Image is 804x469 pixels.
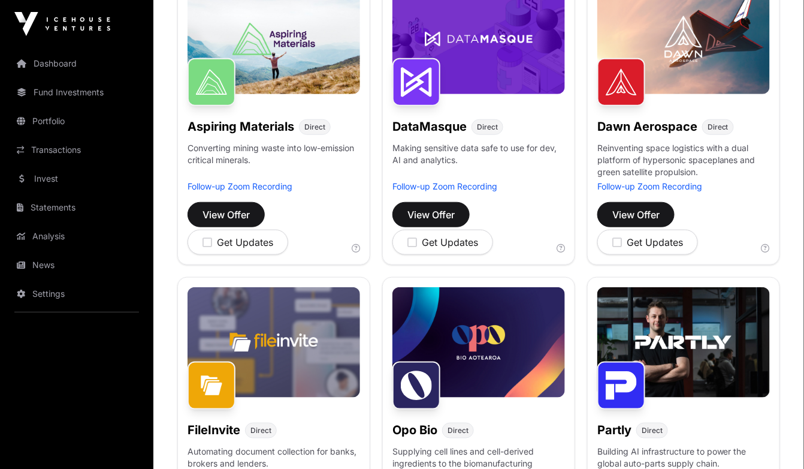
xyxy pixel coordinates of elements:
p: Making sensitive data safe to use for dev, AI and analytics. [392,142,565,181]
span: Direct [642,426,663,435]
h1: Aspiring Materials [188,118,294,135]
a: Fund Investments [10,79,144,106]
a: Follow-up Zoom Recording [188,181,292,191]
span: Direct [708,122,729,132]
h1: Partly [597,422,631,438]
button: View Offer [188,202,265,227]
p: Converting mining waste into low-emission critical minerals. [188,142,360,181]
img: Opo-Bio-Banner.jpg [392,287,565,398]
a: Follow-up Zoom Recording [392,181,497,191]
img: Partly [597,362,645,410]
img: Opo Bio [392,362,440,410]
button: Get Updates [188,230,288,255]
button: View Offer [392,202,470,227]
button: Get Updates [597,230,698,255]
a: Dashboard [10,50,144,77]
h1: DataMasque [392,118,467,135]
div: Get Updates [202,235,273,249]
a: Analysis [10,223,144,249]
a: News [10,252,144,278]
span: Direct [477,122,498,132]
p: Reinventing space logistics with a dual platform of hypersonic spaceplanes and green satellite pr... [597,142,770,181]
iframe: Chat Widget [744,411,804,469]
a: Statements [10,194,144,221]
h1: Opo Bio [392,422,437,438]
img: FileInvite [188,362,235,410]
img: Aspiring Materials [188,58,235,106]
img: Icehouse Ventures Logo [14,12,110,36]
h1: FileInvite [188,422,240,438]
div: Get Updates [407,235,478,249]
span: Direct [250,426,271,435]
button: View Offer [597,202,675,227]
button: Get Updates [392,230,493,255]
span: View Offer [202,208,250,222]
a: Portfolio [10,108,144,134]
img: Dawn Aerospace [597,58,645,106]
a: Settings [10,281,144,307]
img: Partly-Banner.jpg [597,287,770,398]
span: View Offer [407,208,455,222]
img: File-Invite-Banner.jpg [188,287,360,398]
h1: Dawn Aerospace [597,118,697,135]
a: Invest [10,166,144,192]
span: Direct [304,122,325,132]
div: Get Updates [612,235,683,249]
img: DataMasque [392,58,440,106]
span: View Offer [612,208,660,222]
a: Follow-up Zoom Recording [597,181,702,191]
span: Direct [448,426,469,435]
a: Transactions [10,137,144,163]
